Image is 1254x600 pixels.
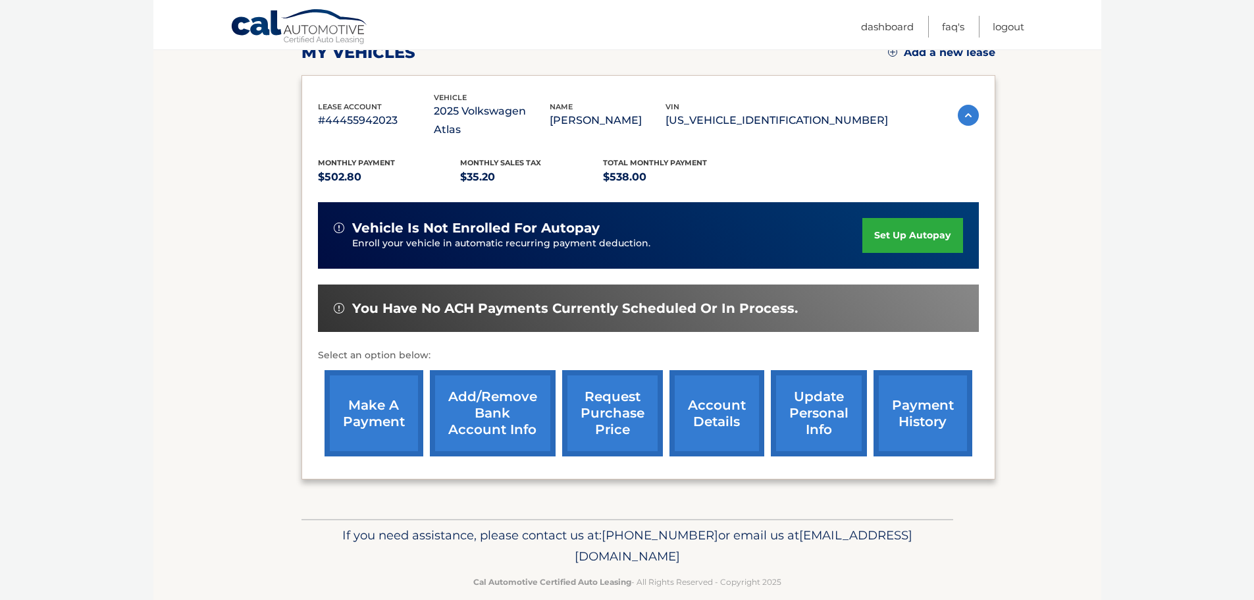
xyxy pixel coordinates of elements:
[318,348,979,364] p: Select an option below:
[230,9,369,47] a: Cal Automotive
[430,370,556,456] a: Add/Remove bank account info
[603,168,746,186] p: $538.00
[562,370,663,456] a: request purchase price
[550,102,573,111] span: name
[942,16,964,38] a: FAQ's
[352,236,863,251] p: Enroll your vehicle in automatic recurring payment deduction.
[434,102,550,139] p: 2025 Volkswagen Atlas
[301,43,415,63] h2: my vehicles
[861,16,914,38] a: Dashboard
[460,158,541,167] span: Monthly sales Tax
[473,577,631,587] strong: Cal Automotive Certified Auto Leasing
[318,168,461,186] p: $502.80
[575,528,912,564] span: [EMAIL_ADDRESS][DOMAIN_NAME]
[958,105,979,126] img: accordion-active.svg
[888,46,995,59] a: Add a new lease
[603,158,707,167] span: Total Monthly Payment
[550,111,666,130] p: [PERSON_NAME]
[874,370,972,456] a: payment history
[434,93,467,102] span: vehicle
[334,223,344,233] img: alert-white.svg
[352,300,798,317] span: You have no ACH payments currently scheduled or in process.
[666,102,679,111] span: vin
[334,303,344,314] img: alert-white.svg
[669,370,764,456] a: account details
[666,111,888,130] p: [US_VEHICLE_IDENTIFICATION_NUMBER]
[602,528,718,543] span: [PHONE_NUMBER]
[310,575,945,589] p: - All Rights Reserved - Copyright 2025
[460,168,603,186] p: $35.20
[862,218,962,253] a: set up autopay
[318,102,382,111] span: lease account
[318,111,434,130] p: #44455942023
[888,47,897,57] img: add.svg
[771,370,867,456] a: update personal info
[318,158,395,167] span: Monthly Payment
[993,16,1024,38] a: Logout
[325,370,423,456] a: make a payment
[352,220,600,236] span: vehicle is not enrolled for autopay
[310,525,945,567] p: If you need assistance, please contact us at: or email us at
